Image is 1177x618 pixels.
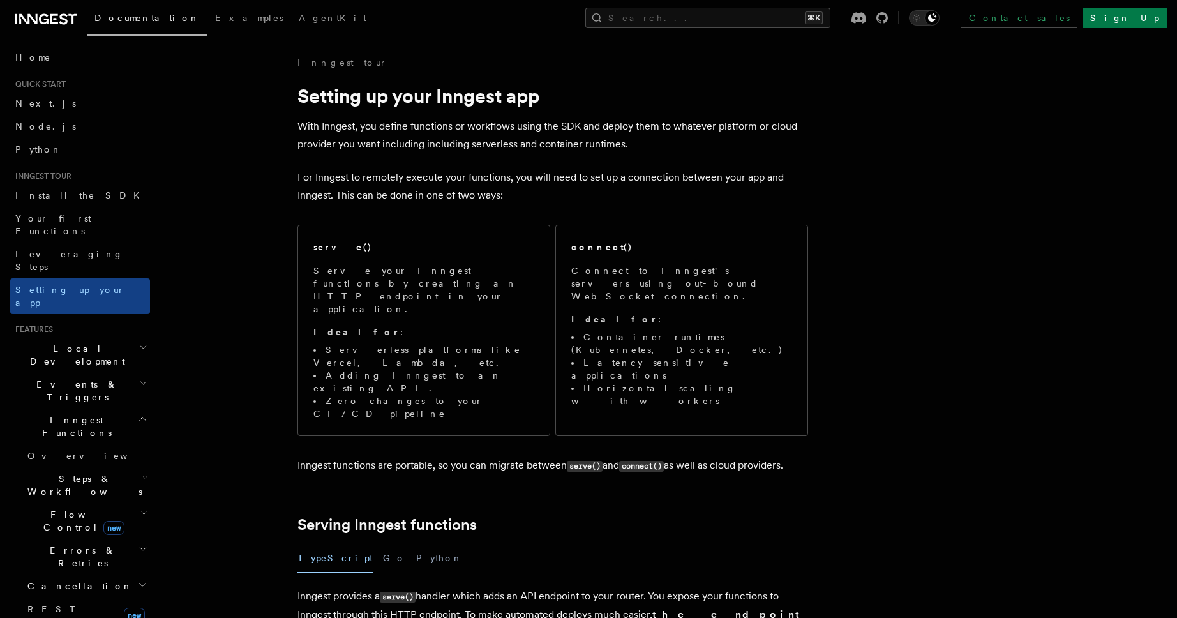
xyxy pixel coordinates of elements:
[380,592,416,603] code: serve()
[87,4,207,36] a: Documentation
[10,243,150,278] a: Leveraging Steps
[103,521,124,535] span: new
[571,264,792,303] p: Connect to Inngest's servers using out-bound WebSocket connection.
[297,225,550,436] a: serve()Serve your Inngest functions by creating an HTTP endpoint in your application.Ideal for:Se...
[10,342,139,368] span: Local Development
[22,503,150,539] button: Flow Controlnew
[10,171,71,181] span: Inngest tour
[571,331,792,356] li: Container runtimes (Kubernetes, Docker, etc.)
[10,115,150,138] a: Node.js
[10,373,150,409] button: Events & Triggers
[15,51,51,64] span: Home
[10,278,150,314] a: Setting up your app
[15,190,147,200] span: Install the SDK
[619,461,664,472] code: connect()
[909,10,940,26] button: Toggle dark mode
[313,326,534,338] p: :
[10,79,66,89] span: Quick start
[10,337,150,373] button: Local Development
[15,144,62,154] span: Python
[313,343,534,369] li: Serverless platforms like Vercel, Lambda, etc.
[571,356,792,382] li: Latency sensitive applications
[297,516,477,534] a: Serving Inngest functions
[10,409,150,444] button: Inngest Functions
[10,207,150,243] a: Your first Functions
[299,13,366,23] span: AgentKit
[10,414,138,439] span: Inngest Functions
[961,8,1077,28] a: Contact sales
[291,4,374,34] a: AgentKit
[585,8,830,28] button: Search...⌘K
[567,461,603,472] code: serve()
[313,395,534,420] li: Zero changes to your CI/CD pipeline
[15,213,91,236] span: Your first Functions
[313,264,534,315] p: Serve your Inngest functions by creating an HTTP endpoint in your application.
[10,378,139,403] span: Events & Triggers
[22,539,150,575] button: Errors & Retries
[297,56,387,69] a: Inngest tour
[297,84,808,107] h1: Setting up your Inngest app
[10,324,53,335] span: Features
[22,580,133,592] span: Cancellation
[27,451,159,461] span: Overview
[10,46,150,69] a: Home
[571,314,658,324] strong: Ideal for
[383,544,406,573] button: Go
[416,544,463,573] button: Python
[10,92,150,115] a: Next.js
[10,184,150,207] a: Install the SDK
[313,241,372,253] h2: serve()
[10,138,150,161] a: Python
[297,117,808,153] p: With Inngest, you define functions or workflows using the SDK and deploy them to whatever platfor...
[22,472,142,498] span: Steps & Workflows
[297,169,808,204] p: For Inngest to remotely execute your functions, you will need to set up a connection between your...
[207,4,291,34] a: Examples
[15,98,76,109] span: Next.js
[94,13,200,23] span: Documentation
[555,225,808,436] a: connect()Connect to Inngest's servers using out-bound WebSocket connection.Ideal for:Container ru...
[297,456,808,475] p: Inngest functions are portable, so you can migrate between and as well as cloud providers.
[215,13,283,23] span: Examples
[15,249,123,272] span: Leveraging Steps
[571,241,633,253] h2: connect()
[571,313,792,326] p: :
[22,467,150,503] button: Steps & Workflows
[313,369,534,395] li: Adding Inngest to an existing API.
[1083,8,1167,28] a: Sign Up
[313,327,400,337] strong: Ideal for
[805,11,823,24] kbd: ⌘K
[15,121,76,132] span: Node.js
[22,544,139,569] span: Errors & Retries
[22,508,140,534] span: Flow Control
[22,575,150,598] button: Cancellation
[571,382,792,407] li: Horizontal scaling with workers
[22,444,150,467] a: Overview
[297,544,373,573] button: TypeScript
[15,285,125,308] span: Setting up your app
